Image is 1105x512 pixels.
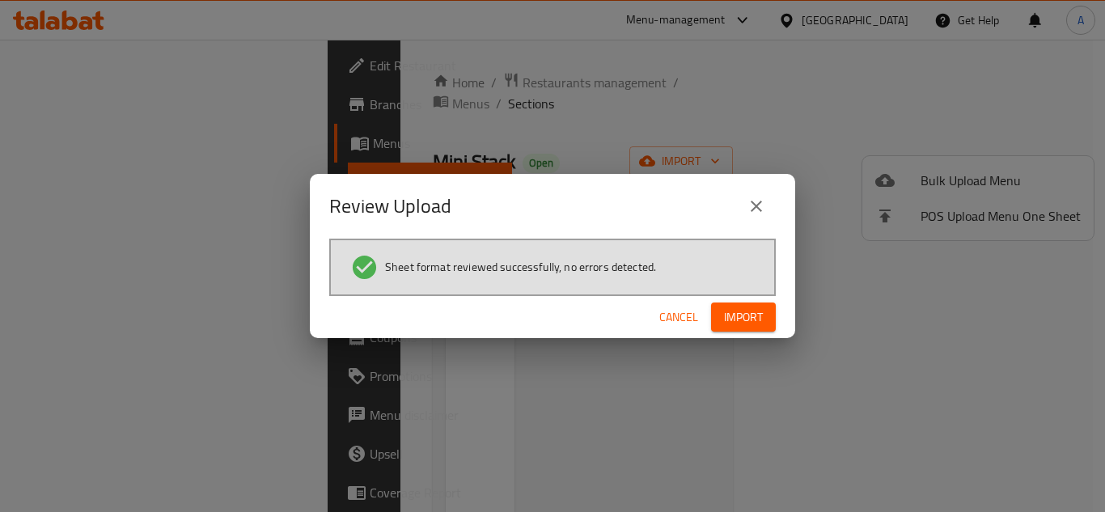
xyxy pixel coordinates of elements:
[711,303,776,332] button: Import
[724,307,763,328] span: Import
[329,193,451,219] h2: Review Upload
[653,303,705,332] button: Cancel
[385,259,656,275] span: Sheet format reviewed successfully, no errors detected.
[737,187,776,226] button: close
[659,307,698,328] span: Cancel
